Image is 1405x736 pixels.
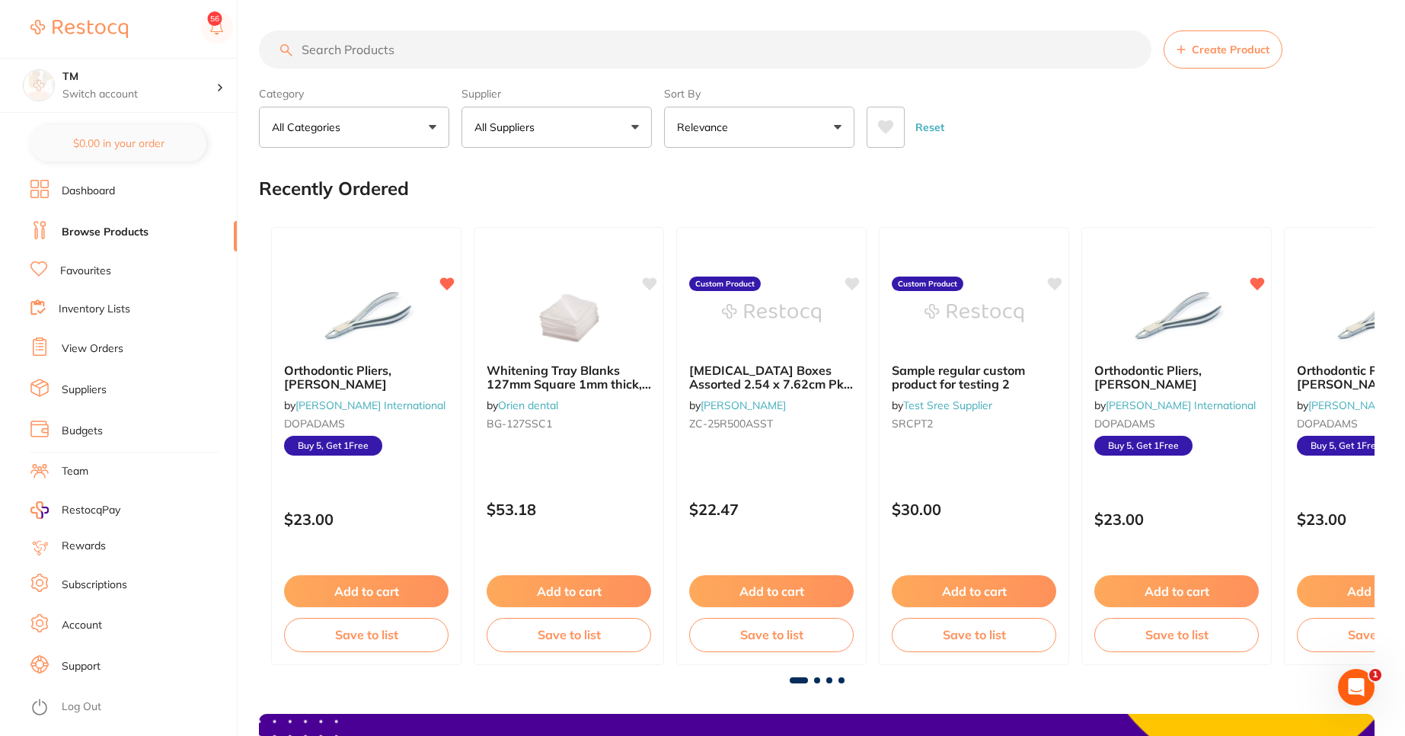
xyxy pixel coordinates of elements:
[259,87,449,101] label: Category
[487,501,651,518] p: $53.18
[59,302,130,317] a: Inventory Lists
[284,398,445,412] span: by
[317,275,416,351] img: Orthodontic Pliers, Adams
[689,418,854,430] small: ZC-25R500ASST
[62,69,216,85] h4: TM
[892,418,1056,430] small: SRCPT2
[519,275,618,351] img: Whitening Tray Blanks 127mm Square 1mm thick, Pack of 10
[701,398,786,412] a: [PERSON_NAME]
[259,30,1151,69] input: Search Products
[62,618,102,633] a: Account
[62,341,123,357] a: View Orders
[62,578,127,593] a: Subscriptions
[30,20,128,38] img: Restocq Logo
[284,575,449,607] button: Add to cart
[62,503,120,518] span: RestocqPay
[487,363,651,392] b: Whitening Tray Blanks 127mm Square 1mm thick, Pack of 10
[892,398,992,412] span: by
[1094,575,1259,607] button: Add to cart
[1094,418,1259,430] small: DOPADAMS
[689,618,854,651] button: Save to list
[722,275,821,351] img: Retainer Boxes Assorted 2.54 x 7.62cm Pk of 12
[689,363,854,392] b: Retainer Boxes Assorted 2.54 x 7.62cm Pk of 12
[1338,669,1375,706] iframe: Intercom live chat
[295,398,445,412] a: [PERSON_NAME] International
[1127,275,1226,351] img: Orthodontic Pliers, Adams
[1192,43,1269,56] span: Create Product
[1106,398,1256,412] a: [PERSON_NAME] International
[487,418,651,430] small: BG-127SSC1
[62,87,216,102] p: Switch account
[924,275,1023,351] img: Sample regular custom product for testing 2
[1164,30,1282,69] button: Create Product
[1094,436,1193,456] span: Buy 5, Get 1 Free
[62,659,101,674] a: Support
[487,575,651,607] button: Add to cart
[689,277,761,292] label: Custom Product
[689,575,854,607] button: Add to cart
[911,107,949,148] button: Reset
[892,575,1056,607] button: Add to cart
[284,418,449,430] small: DOPADAMS
[259,178,409,200] h2: Recently Ordered
[30,501,49,519] img: RestocqPay
[677,120,734,135] p: Relevance
[1297,436,1395,456] span: Buy 5, Get 1 Free
[689,501,854,518] p: $22.47
[487,398,558,412] span: by
[284,618,449,651] button: Save to list
[689,398,786,412] span: by
[62,699,101,715] a: Log Out
[461,107,652,148] button: All Suppliers
[60,264,111,279] a: Favourites
[1094,618,1259,651] button: Save to list
[30,501,120,519] a: RestocqPay
[62,225,148,240] a: Browse Products
[1094,363,1259,392] b: Orthodontic Pliers, Adams
[30,696,232,720] button: Log Out
[892,501,1056,518] p: $30.00
[284,363,449,392] b: Orthodontic Pliers, Adams
[892,618,1056,651] button: Save to list
[1094,510,1259,528] p: $23.00
[30,11,128,46] a: Restocq Logo
[1094,398,1256,412] span: by
[498,398,558,412] a: Orien dental
[62,382,107,398] a: Suppliers
[24,70,54,101] img: TM
[664,87,854,101] label: Sort By
[903,398,992,412] a: Test Sree Supplier
[892,277,963,292] label: Custom Product
[259,107,449,148] button: All Categories
[284,436,382,456] span: Buy 5, Get 1 Free
[892,363,1056,392] b: Sample regular custom product for testing 2
[272,120,346,135] p: All Categories
[30,125,206,162] button: $0.00 in your order
[284,510,449,528] p: $23.00
[62,424,103,439] a: Budgets
[62,464,88,479] a: Team
[487,618,651,651] button: Save to list
[62,539,106,554] a: Rewards
[474,120,541,135] p: All Suppliers
[664,107,854,148] button: Relevance
[1369,669,1381,681] span: 1
[461,87,652,101] label: Supplier
[62,184,115,199] a: Dashboard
